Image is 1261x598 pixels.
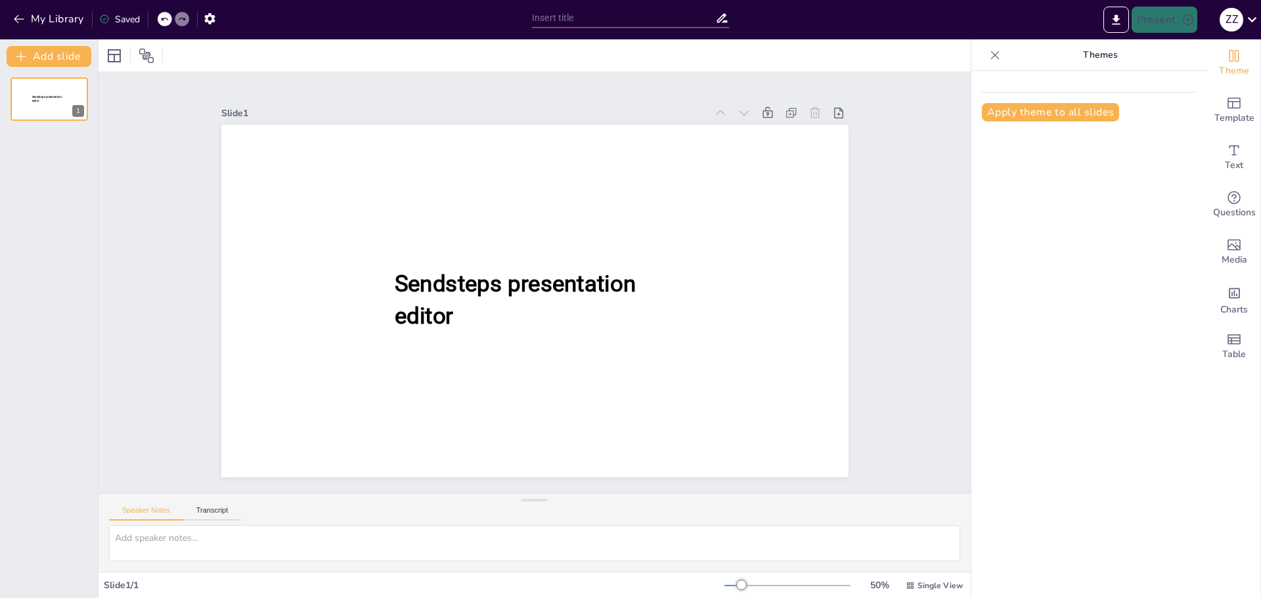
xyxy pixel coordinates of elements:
[11,77,88,121] div: 1
[99,13,140,26] div: Saved
[394,270,635,329] span: Sendsteps presentation editor
[1208,39,1260,87] div: Change the overall theme
[1220,8,1243,32] div: Z Z
[1213,205,1256,220] span: Questions
[1208,134,1260,181] div: Add text boxes
[918,580,963,591] span: Single View
[1208,276,1260,323] div: Add charts and graphs
[1006,39,1195,71] p: Themes
[864,579,895,591] div: 50 %
[7,46,91,67] button: Add slide
[221,107,707,119] div: Slide 1
[1219,64,1249,78] span: Theme
[1208,87,1260,134] div: Add ready made slides
[1208,181,1260,228] div: Get real-time input from your audience
[532,9,715,28] input: Insert title
[1208,228,1260,276] div: Add images, graphics, shapes or video
[1103,7,1129,33] button: Export to PowerPoint
[32,95,62,102] span: Sendsteps presentation editor
[72,105,84,117] div: 1
[1220,303,1248,317] span: Charts
[183,506,242,521] button: Transcript
[1208,323,1260,370] div: Add a table
[10,9,89,30] button: My Library
[104,579,724,591] div: Slide 1 / 1
[1214,111,1254,125] span: Template
[104,45,125,66] div: Layout
[1222,347,1246,362] span: Table
[1222,253,1247,267] span: Media
[982,103,1119,121] button: Apply theme to all slides
[139,48,154,64] span: Position
[1220,7,1243,33] button: Z Z
[1132,7,1197,33] button: Present
[1225,158,1243,173] span: Text
[109,506,183,521] button: Speaker Notes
